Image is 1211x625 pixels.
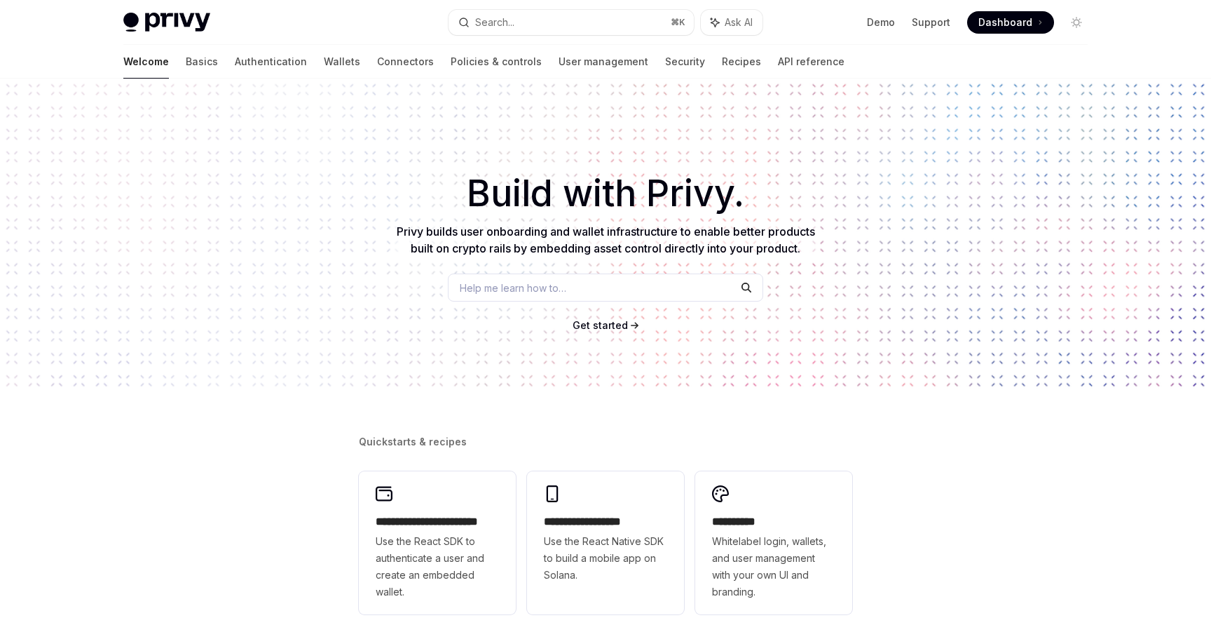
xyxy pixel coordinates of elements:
a: Wallets [324,45,360,79]
a: Basics [186,45,218,79]
a: Dashboard [967,11,1054,34]
a: **** *****Whitelabel login, wallets, and user management with your own UI and branding. [695,471,852,614]
a: User management [559,45,648,79]
span: Use the React SDK to authenticate a user and create an embedded wallet. [376,533,499,600]
span: Use the React Native SDK to build a mobile app on Solana. [544,533,667,584]
a: **** **** **** ***Use the React Native SDK to build a mobile app on Solana. [527,471,684,614]
a: Recipes [722,45,761,79]
span: Privy builds user onboarding and wallet infrastructure to enable better products built on crypto ... [397,224,815,255]
a: Welcome [123,45,169,79]
span: Build with Privy. [467,181,744,206]
a: Authentication [235,45,307,79]
span: Whitelabel login, wallets, and user management with your own UI and branding. [712,533,835,600]
a: Connectors [377,45,434,79]
span: Help me learn how to… [460,281,566,295]
a: Get started [573,318,628,332]
a: API reference [778,45,844,79]
span: Quickstarts & recipes [359,435,467,449]
div: Search... [475,14,514,31]
span: Ask AI [725,15,753,29]
button: Ask AI [701,10,762,35]
button: Toggle dark mode [1065,11,1088,34]
a: Policies & controls [451,45,542,79]
img: light logo [123,13,210,32]
button: Search...⌘K [449,10,694,35]
span: Get started [573,319,628,331]
span: ⌘ K [671,17,685,28]
span: Dashboard [978,15,1032,29]
a: Demo [867,15,895,29]
a: Support [912,15,950,29]
a: Security [665,45,705,79]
